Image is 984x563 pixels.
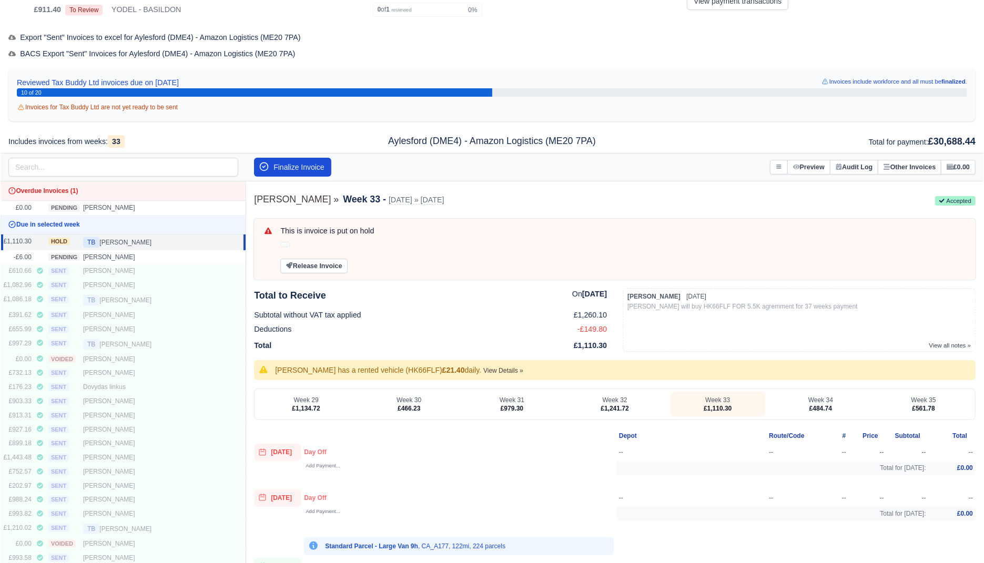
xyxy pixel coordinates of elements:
[1,436,34,451] td: £899.18
[656,134,983,149] div: Total for payment:
[1,200,34,215] td: £0.00
[1,451,34,465] td: £1,443.48
[83,524,157,534] div: [PERSON_NAME]
[366,396,452,404] div: Week 30
[929,444,976,461] td: --
[48,540,76,548] span: voided
[935,196,976,206] small: Accepted
[83,524,99,534] span: TB
[809,405,832,412] span: £484.74
[4,218,243,231] div: Due in selected week
[483,367,523,374] span: View Details »
[398,405,420,412] span: £466.23
[254,444,301,461] span: [DATE]
[325,542,505,550] div: , CA_A177, 122mi, 224 parcels
[616,428,766,444] th: Depot
[8,49,295,58] span: BACS Export "Sent" Invoices for Aylesford (DME4) - Amazon Logistics (ME20 7PA)
[17,88,967,97] a: 10 of 20
[263,396,349,404] div: Week 29
[1,250,34,264] td: -£6.00
[929,489,976,507] td: --
[83,425,157,434] div: [PERSON_NAME]
[4,185,244,198] div: Overdue Invoices (1)
[336,136,648,147] h5: Aylesford (DME4) - Amazon Logistics (ME20 7PA)
[957,510,973,517] span: £0.00
[931,513,984,563] iframe: Chat Widget
[254,309,607,321] div: Subtotal without VAT tax applied
[48,482,69,490] span: sent
[48,281,69,289] span: sent
[48,369,69,377] span: sent
[787,160,830,175] button: Preview
[83,237,157,248] div: [PERSON_NAME]
[386,6,390,13] strong: 1
[325,542,418,550] span: Standard Parcel - Large Van 9h
[830,160,879,175] button: Audit Log
[1,366,34,380] td: £732.13
[48,204,80,212] span: pending
[887,428,929,444] th: Subtotal
[83,203,157,212] div: [PERSON_NAME]
[616,444,766,461] td: --
[572,396,658,404] div: Week 32
[834,444,855,461] td: --
[880,396,967,404] div: Week 35
[83,295,157,305] div: [PERSON_NAME]
[880,464,926,472] span: Total for [DATE]:
[778,396,864,404] div: Week 34
[8,33,301,42] span: Export "Sent" Invoices to excel for Aylesford (DME4) - Amazon Logistics (ME20 7PA)
[83,253,157,262] div: [PERSON_NAME]
[111,4,181,16] span: YODEL - BASILDON
[468,6,477,14] span: 0%
[280,259,348,274] button: Release Invoice
[854,444,886,461] td: --
[8,158,238,177] input: Search...
[389,196,444,204] small: [DATE] » [DATE]
[1,234,34,250] td: £1,110.30
[48,426,69,434] span: sent
[577,323,607,335] span: -£149.80
[1,521,34,537] td: £1,210.02
[48,439,69,447] span: sent
[275,365,523,375] div: [PERSON_NAME] has a rented vehicle (HK66FLF) daily.
[83,281,157,290] div: [PERSON_NAME]
[48,355,76,363] span: voided
[601,405,628,412] span: £1,241.72
[941,160,976,175] button: £0.00
[254,489,301,507] span: [DATE]
[821,77,967,89] small: Invoices include workforce and all must be .
[21,88,963,97] div: 10 of 20
[929,341,971,349] a: View all notes »
[83,237,99,248] span: TB
[83,482,157,490] div: [PERSON_NAME]
[627,303,971,311] div: [PERSON_NAME] will buy HK66FLF FOR 5.5K agremment for 37 weeks payment
[11,4,61,16] div: £911.40
[83,439,157,448] div: [PERSON_NAME]
[306,463,340,468] small: Add Payment...
[912,405,935,412] span: £561.78
[65,5,103,15] span: To Review
[83,325,157,334] div: [PERSON_NAME]
[929,342,971,349] small: View all notes »
[304,494,327,501] strong: Day Off
[1,423,34,437] td: £927.16
[83,339,157,350] div: [PERSON_NAME]
[306,462,340,469] a: Add Payment...
[766,428,834,444] th: Route/Code
[1,264,34,278] td: £610.66
[501,405,523,412] span: £979.30
[48,412,69,419] span: sent
[378,6,381,13] strong: 0
[48,311,69,319] span: sent
[1,394,34,408] td: £903.33
[582,290,607,298] strong: [DATE]
[48,510,69,518] span: sent
[254,337,607,354] div: Total
[686,293,706,300] span: [DATE]
[391,7,411,13] small: reviewed
[941,78,966,85] strong: finalized
[48,496,69,504] span: sent
[83,509,157,518] div: [PERSON_NAME]
[1,537,34,551] td: £0.00
[878,160,941,175] button: Other Invoices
